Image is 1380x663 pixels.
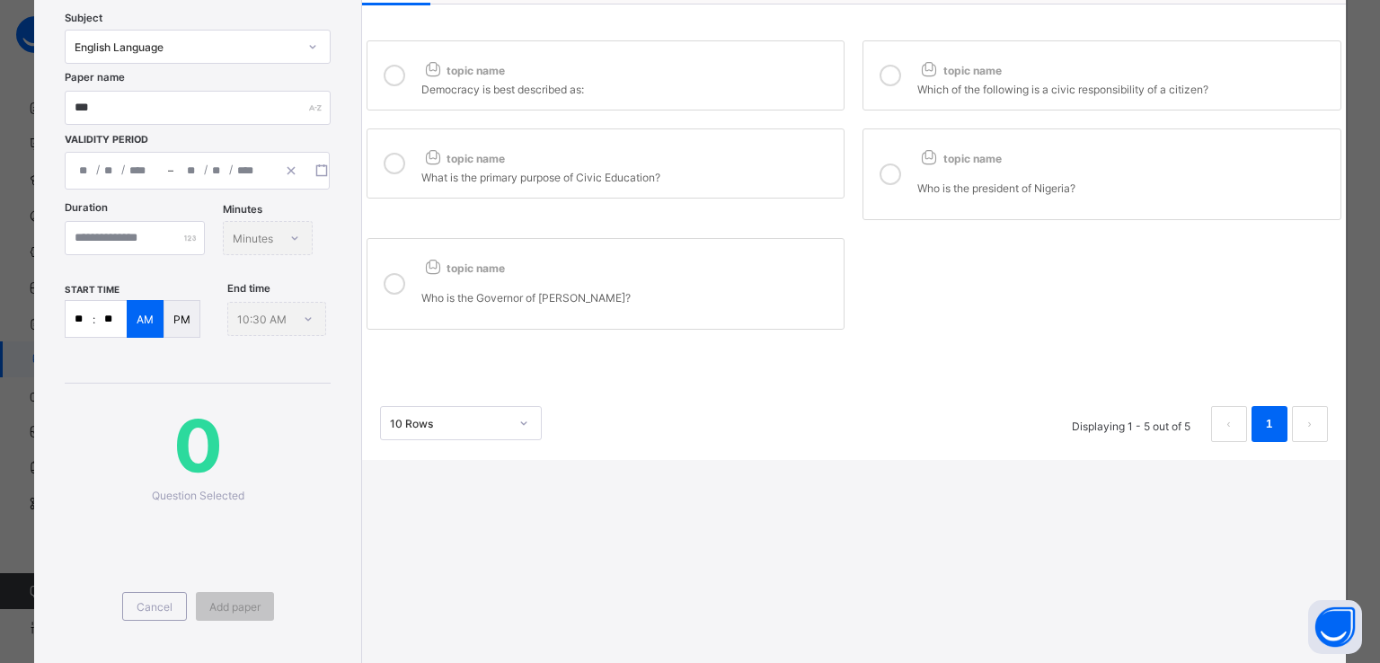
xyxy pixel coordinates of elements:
[65,402,331,489] span: 0
[65,134,171,146] span: Validity Period
[223,203,262,216] span: Minutes
[390,417,509,430] div: 10 Rows
[209,600,261,614] span: Add paper
[1252,406,1287,442] li: 1
[1292,406,1328,442] li: 下一页
[421,78,835,96] div: Democracy is best described as:
[65,284,119,295] span: start time
[75,40,297,54] div: English Language
[1211,406,1247,442] li: 上一页
[421,166,835,184] div: What is the primary purpose of Civic Education?
[421,291,835,305] p: Who is the Governor of [PERSON_NAME]?
[1261,412,1278,436] a: 1
[65,12,102,24] span: Subject
[227,282,270,295] span: End time
[1058,406,1204,442] li: Displaying 1 - 5 out of 5
[917,152,1001,165] span: topic name
[917,64,1001,77] span: topic name
[168,163,173,179] span: –
[1211,406,1247,442] button: prev page
[173,313,190,326] p: PM
[1292,406,1328,442] button: next page
[65,71,125,84] label: Paper name
[421,261,505,275] span: topic name
[137,313,154,326] p: AM
[1308,600,1362,654] button: Open asap
[96,162,100,177] span: /
[121,162,125,177] span: /
[229,162,233,177] span: /
[93,313,95,326] p: :
[65,201,108,214] label: Duration
[152,489,244,502] span: Question Selected
[421,152,505,165] span: topic name
[917,181,1331,195] p: Who is the president of Nigeria?
[917,78,1331,96] div: Which of the following is a civic responsibility of a citizen?
[137,600,172,614] span: Cancel
[421,64,505,77] span: topic name
[204,162,208,177] span: /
